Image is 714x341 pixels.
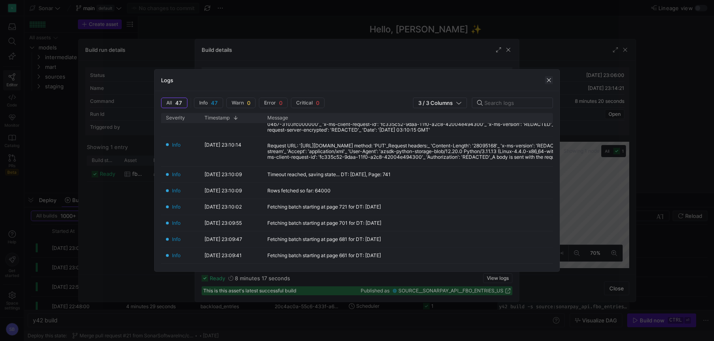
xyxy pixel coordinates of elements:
span: Info [172,116,181,125]
span: Info [172,219,181,227]
span: Info [172,251,181,260]
y42-timestamp-cell-renderer: [DATE] 23:09:47 [204,235,242,243]
div: Fetching batch starting at page 661 for DT: [DATE] [267,253,381,258]
div: Rows fetched so far: 64000 [267,188,331,194]
div: Fetching batch starting at page 681 for DT: [DATE] [267,237,381,242]
input: Search logs [484,100,546,106]
span: 0 [247,100,250,106]
span: 0 [279,100,282,106]
span: Message [267,115,288,121]
button: Critical0 [291,98,325,108]
y42-timestamp-cell-renderer: [DATE] 23:10:09 [204,186,242,195]
span: Timestamp [204,115,230,121]
y42-timestamp-cell-renderer: [DATE] 23:09:41 [204,251,242,260]
span: Info [172,141,181,149]
span: 47 [211,100,218,106]
span: Critical [296,100,313,106]
span: 0 [316,100,319,106]
y42-timestamp-cell-renderer: [DATE] 23:09:55 [204,219,242,227]
div: Timeout reached, saving state... DT: [DATE], Page: 741 [267,172,391,177]
span: 3 / 3 Columns [418,100,456,106]
div: Fetching batch starting at page 701 for DT: [DATE] [267,220,381,226]
button: 3 / 3 Columns [413,98,467,108]
y42-timestamp-cell-renderer: [DATE] 23:10:02 [204,202,242,211]
span: Info [172,202,181,211]
div: Response status: 201_Response headers:_ 'Content-Length': '0'_ 'Server': 'Windows-Azure-Blob/1.0 ... [267,116,658,133]
button: All47 [161,98,187,108]
span: Warn [232,100,244,106]
y42-timestamp-cell-renderer: [DATE] 23:10:09 [204,170,242,179]
div: Fetching batch starting at page 721 for DT: [DATE] [267,204,381,210]
span: Severity [166,115,185,121]
span: Info [172,186,181,195]
y42-timestamp-cell-renderer: [DATE] 23:10:16 [204,116,241,125]
span: Info [172,235,181,243]
div: Request URL: '[URL][DOMAIN_NAME] method: 'PUT'_Request headers:_ 'Content-Length': '28095168'_ 'x... [267,143,658,160]
span: Info [172,170,181,179]
y42-timestamp-cell-renderer: [DATE] 23:10:14 [204,141,241,149]
button: Warn0 [226,98,256,108]
span: 47 [175,100,182,106]
span: Info [199,100,208,106]
h3: Logs [161,77,173,83]
button: Error0 [259,98,288,108]
span: Error [264,100,276,106]
span: All [166,100,172,106]
button: Info47 [194,98,223,108]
